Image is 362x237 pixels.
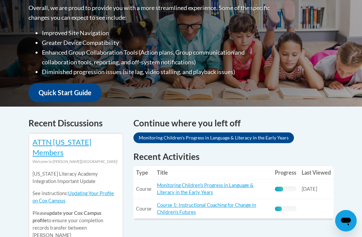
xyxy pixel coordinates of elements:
[28,117,123,130] h4: Recent Discussions
[136,206,152,212] span: Course
[299,166,334,180] th: Last Viewed
[28,3,271,23] p: Overall, we are proud to provide you with a more streamlined experience. Some of the specific cha...
[275,207,282,212] div: Progress, %
[33,171,119,185] p: [US_STATE] Literacy Academy Integration Important Update
[33,190,119,205] p: See instructions:
[133,151,334,163] h1: Recent Activities
[335,210,357,232] iframe: Button to launch messaging window
[136,186,152,192] span: Course
[28,83,102,103] a: Quick Start Guide
[157,202,256,215] a: Course 1: Instructional Coaching for Change in Children's Futures
[42,67,271,77] li: Diminished progression issues (site lag, video stalling, and playback issues)
[272,166,299,180] th: Progress
[133,117,334,130] h4: Continue where you left off
[33,191,114,204] a: Updating Your Profile on Cox Campus
[42,28,271,38] li: Improved Site Navigation
[133,133,294,143] a: Monitoring Children's Progress in Language & Literacy in the Early Years
[157,183,253,195] a: Monitoring Children's Progress in Language & Literacy in the Early Years
[33,138,92,157] a: ATTN [US_STATE] Members
[42,38,271,48] li: Greater Device Compatibility
[275,187,283,192] div: Progress, %
[302,186,317,192] span: [DATE]
[33,158,119,166] div: Welcome to [PERSON_NAME][GEOGRAPHIC_DATA]!
[33,211,101,224] b: update your Cox Campus profile
[42,48,271,67] li: Enhanced Group Collaboration Tools (Action plans, Group communication and collaboration tools, re...
[133,166,154,180] th: Type
[154,166,272,180] th: Title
